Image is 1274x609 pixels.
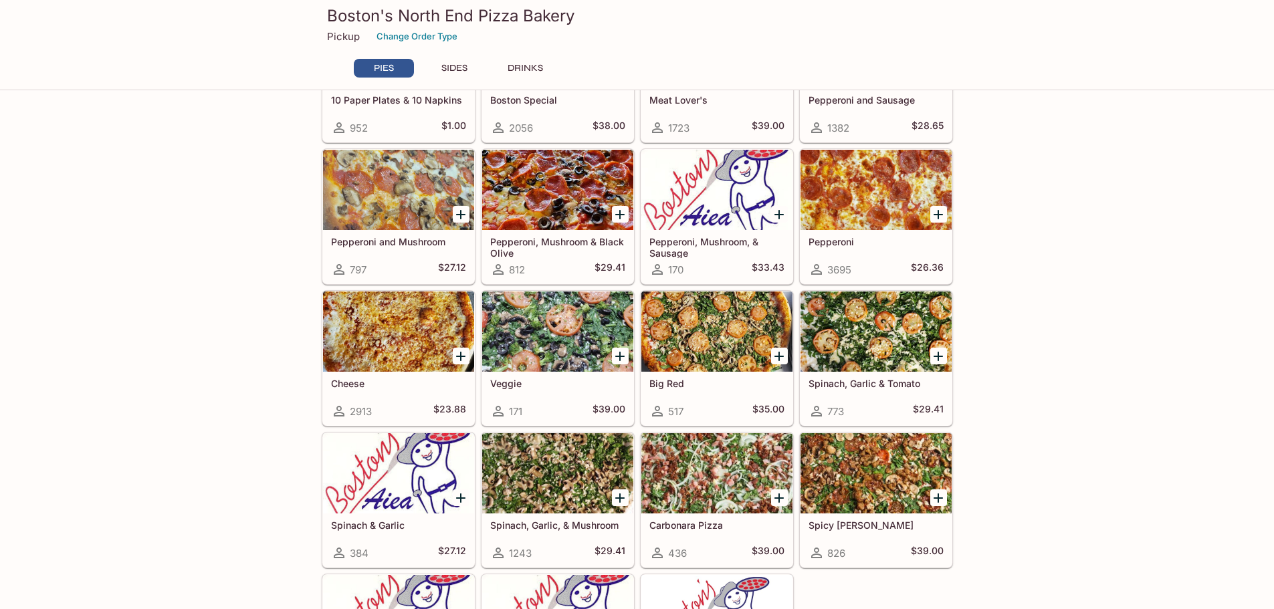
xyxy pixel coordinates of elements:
button: Add Pepperoni [930,206,947,223]
div: Pepperoni [801,150,952,230]
div: Carbonara Pizza [641,433,792,513]
h5: $33.43 [752,261,784,277]
h5: $35.00 [752,403,784,419]
h5: Big Red [649,378,784,389]
button: Add Cheese [453,348,469,364]
button: Add Spinach, Garlic, & Mushroom [612,489,629,506]
a: Cheese2913$23.88 [322,291,475,426]
h5: Pepperoni, Mushroom & Black Olive [490,236,625,258]
button: Add Spicy Jenny [930,489,947,506]
h5: Spinach, Garlic, & Mushroom [490,519,625,531]
h5: 10 Paper Plates & 10 Napkins [331,94,466,106]
h5: Meat Lover's [649,94,784,106]
button: DRINKS [496,59,556,78]
h5: $38.00 [593,120,625,136]
a: Pepperoni, Mushroom & Black Olive812$29.41 [482,149,634,284]
span: 170 [668,263,683,276]
h5: Veggie [490,378,625,389]
h5: Pepperoni, Mushroom, & Sausage [649,236,784,258]
span: 1243 [509,547,532,560]
a: Spinach, Garlic & Tomato773$29.41 [800,291,952,426]
h5: Pepperoni [809,236,944,247]
span: 773 [827,405,844,418]
h3: Boston's North End Pizza Bakery [327,5,948,26]
h5: $29.41 [595,261,625,277]
h5: $27.12 [438,545,466,561]
span: 1723 [668,122,689,134]
button: Add Big Red [771,348,788,364]
button: Add Veggie [612,348,629,364]
a: Spicy [PERSON_NAME]826$39.00 [800,433,952,568]
div: Pepperoni, Mushroom, & Sausage [641,150,792,230]
h5: Spinach & Garlic [331,519,466,531]
h5: Pepperoni and Mushroom [331,236,466,247]
a: Spinach, Garlic, & Mushroom1243$29.41 [482,433,634,568]
span: 171 [509,405,522,418]
div: Veggie [482,291,633,372]
h5: $39.00 [752,545,784,561]
span: 797 [350,263,366,276]
h5: $29.41 [913,403,944,419]
button: Add Spinach & Garlic [453,489,469,506]
h5: $1.00 [441,120,466,136]
button: Add Carbonara Pizza [771,489,788,506]
h5: $26.36 [911,261,944,277]
span: 2056 [509,122,533,134]
div: Spinach, Garlic & Tomato [801,291,952,372]
div: Spinach, Garlic, & Mushroom [482,433,633,513]
div: Pepperoni and Mushroom [323,150,474,230]
h5: $29.41 [595,545,625,561]
span: 1382 [827,122,849,134]
h5: Spinach, Garlic & Tomato [809,378,944,389]
div: Spinach & Garlic [323,433,474,513]
h5: $28.65 [912,120,944,136]
button: Change Order Type [370,26,463,47]
p: Pickup [327,30,360,43]
div: Cheese [323,291,474,372]
h5: Carbonara Pizza [649,519,784,531]
a: Big Red517$35.00 [641,291,793,426]
a: Spinach & Garlic384$27.12 [322,433,475,568]
button: Add Pepperoni, Mushroom & Black Olive [612,206,629,223]
button: Add Pepperoni and Mushroom [453,206,469,223]
h5: Spicy [PERSON_NAME] [809,519,944,531]
button: SIDES [425,59,485,78]
a: Pepperoni3695$26.36 [800,149,952,284]
h5: $39.00 [593,403,625,419]
div: Spicy Jenny [801,433,952,513]
h5: Cheese [331,378,466,389]
h5: $39.00 [911,545,944,561]
span: 384 [350,547,368,560]
button: PIES [354,59,414,78]
h5: Pepperoni and Sausage [809,94,944,106]
h5: Boston Special [490,94,625,106]
span: 826 [827,547,845,560]
span: 952 [350,122,368,134]
h5: $27.12 [438,261,466,277]
span: 3695 [827,263,851,276]
button: Add Spinach, Garlic & Tomato [930,348,947,364]
h5: $39.00 [752,120,784,136]
div: Big Red [641,291,792,372]
a: Veggie171$39.00 [482,291,634,426]
span: 517 [668,405,683,418]
div: Pepperoni, Mushroom & Black Olive [482,150,633,230]
a: Pepperoni and Mushroom797$27.12 [322,149,475,284]
a: Pepperoni, Mushroom, & Sausage170$33.43 [641,149,793,284]
span: 436 [668,547,687,560]
span: 812 [509,263,525,276]
h5: $23.88 [433,403,466,419]
a: Carbonara Pizza436$39.00 [641,433,793,568]
button: Add Pepperoni, Mushroom, & Sausage [771,206,788,223]
span: 2913 [350,405,372,418]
